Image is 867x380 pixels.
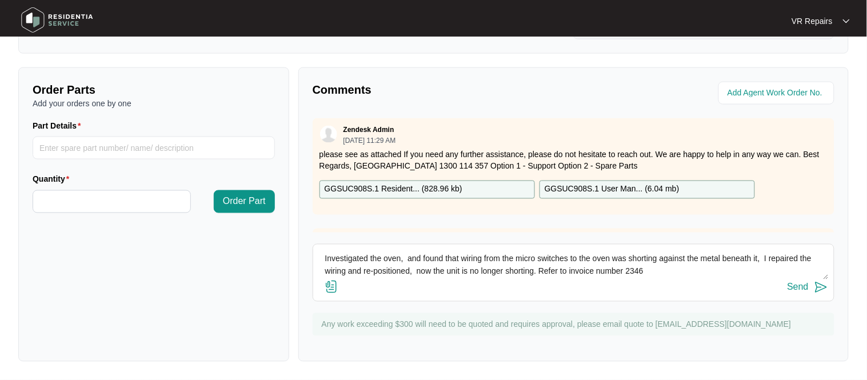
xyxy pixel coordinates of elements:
img: send-icon.svg [814,281,828,294]
input: Quantity [33,191,190,213]
p: Comments [313,82,566,98]
button: Order Part [214,190,275,213]
p: Any work exceeding $300 will need to be quoted and requires approval, please email quote to [EMAI... [322,319,829,330]
p: GGSUC908S.1 User Man... ( 6.04 mb ) [545,183,680,196]
img: user.svg [320,126,337,143]
span: up [182,194,186,198]
input: Add Agent Work Order No. [728,86,828,100]
div: Send [788,282,809,293]
button: Send [788,280,828,295]
img: residentia service logo [17,3,97,37]
textarea: Investigated the oven, and found that wiring from the micro switches to the oven was shorting aga... [319,250,828,280]
span: Order Part [223,195,266,209]
label: Part Details [33,120,86,131]
span: down [182,205,186,209]
span: Increase Value [178,191,190,202]
img: file-attachment-doc.svg [325,280,338,294]
p: [DATE] 11:29 AM [343,137,396,144]
p: Add your orders one by one [33,98,275,109]
img: dropdown arrow [843,18,850,24]
label: Quantity [33,174,74,185]
p: VR Repairs [792,15,833,27]
p: please see as attached If you need any further assistance, please do not hesitate to reach out. W... [319,149,828,171]
p: Zendesk Admin [343,125,394,134]
p: Order Parts [33,82,275,98]
p: GGSUC908S.1 Resident... ( 828.96 kb ) [325,183,462,196]
input: Part Details [33,137,275,159]
span: Decrease Value [178,202,190,213]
